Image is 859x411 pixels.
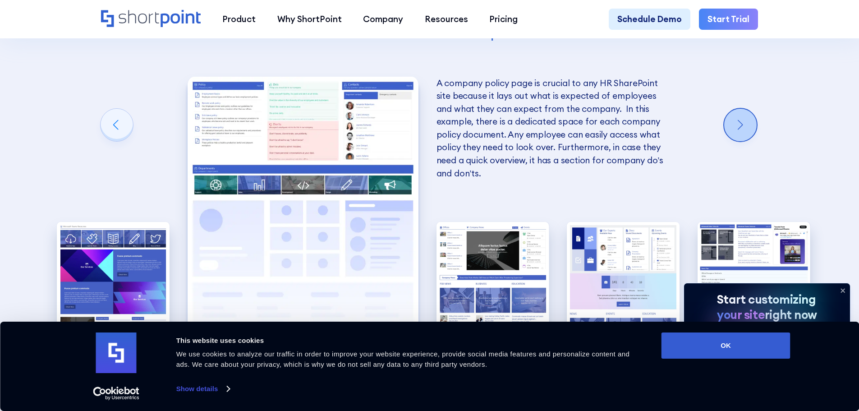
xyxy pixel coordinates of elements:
div: Next slide [724,109,757,141]
div: 1 / 5 [57,222,170,360]
div: 2 / 5 [188,77,418,360]
div: Pricing [489,13,518,26]
div: 5 / 5 [698,222,810,360]
div: Product [222,13,256,26]
div: 3 / 5 [436,222,549,360]
p: A company policy page is crucial to any HR SharePoint site because it lays out what is expected o... [436,77,667,180]
button: OK [661,332,790,359]
div: Previous slide [101,109,133,141]
img: logo [96,332,137,373]
a: Product [211,9,266,30]
a: Show details [176,382,230,396]
a: Resources [414,9,479,30]
a: Usercentrics Cookiebot - opens in a new window [77,387,156,400]
a: Start Trial [699,9,758,30]
div: Company [363,13,403,26]
div: 4 / 5 [567,222,680,360]
a: Why ShortPoint [266,9,353,30]
img: SharePoint Communication site example for news [436,222,549,360]
a: Company [352,9,414,30]
a: Schedule Demo [609,9,690,30]
img: HR SharePoint site example for documents [567,222,680,360]
a: Home [101,10,201,28]
img: Internal SharePoint site example for company policy [188,77,418,360]
img: HR SharePoint site example for Homepage [57,222,170,360]
div: Why ShortPoint [277,13,342,26]
img: Internal SharePoint site example for knowledge base [698,222,810,360]
div: This website uses cookies [176,335,641,346]
a: Pricing [479,9,529,30]
span: We use cookies to analyze our traffic in order to improve your website experience, provide social... [176,350,630,368]
div: Resources [425,13,468,26]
